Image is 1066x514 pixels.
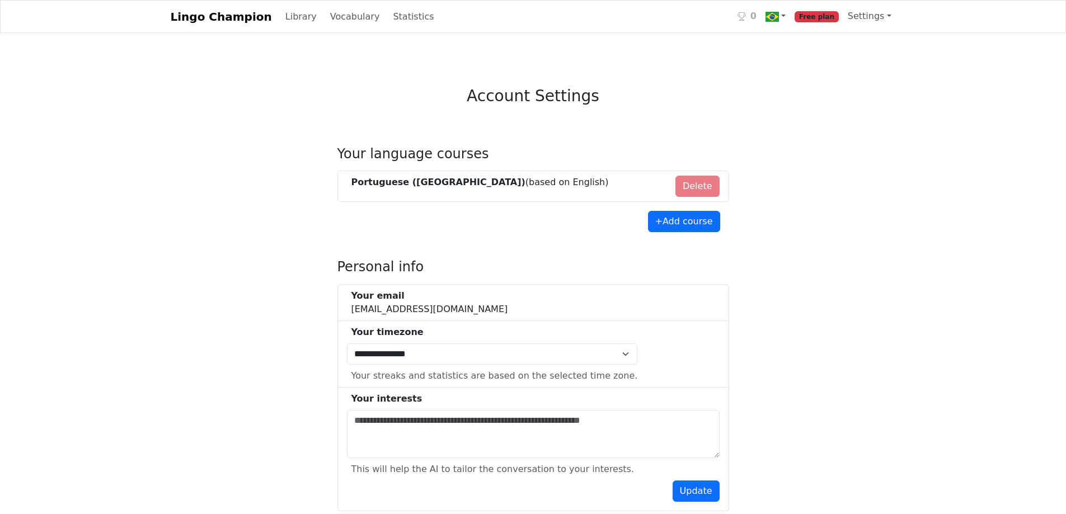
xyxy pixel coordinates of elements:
[388,6,438,28] a: Statistics
[790,5,843,28] a: Free plan
[281,6,321,28] a: Library
[467,87,599,106] h3: Account Settings
[351,176,609,189] div: (based on English )
[766,10,779,23] img: br.svg
[351,369,638,383] div: Your streaks and statistics are based on the selected time zone.
[326,6,384,28] a: Vocabulary
[337,146,729,162] h4: Your language courses
[351,463,634,476] div: This will help the AI to tailor the conversation to your interests.
[171,6,272,28] a: Lingo Champion
[351,392,720,405] div: Your interests
[795,11,839,22] span: Free plan
[843,5,896,27] a: Settings
[351,177,525,187] strong: Portuguese ([GEOGRAPHIC_DATA])
[351,326,638,339] div: Your timezone
[750,10,757,23] span: 0
[351,289,508,316] div: [EMAIL_ADDRESS][DOMAIN_NAME]
[733,5,761,28] a: 0
[351,289,508,303] div: Your email
[337,259,729,275] h4: Personal info
[648,211,720,232] button: +Add course
[673,480,720,502] button: Update
[347,343,638,365] select: Select Time Zone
